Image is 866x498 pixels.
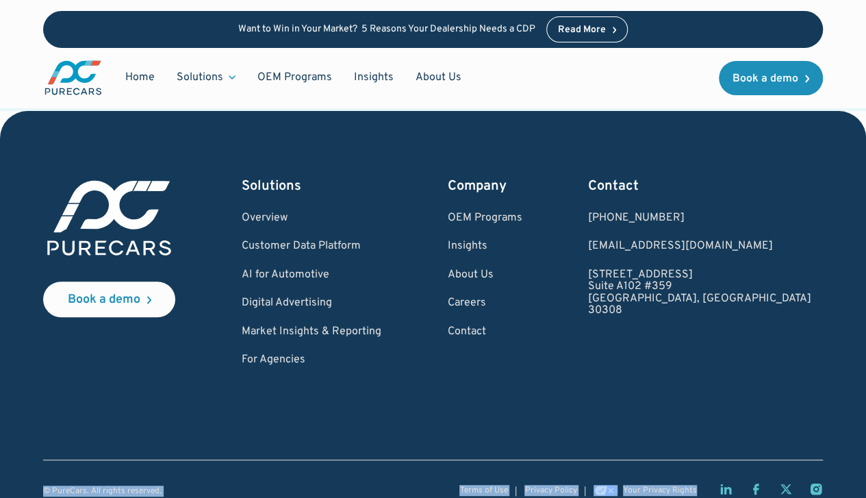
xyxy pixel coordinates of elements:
[43,487,162,496] div: © PureCars. All rights reserved.
[588,212,811,225] div: [PHONE_NUMBER]
[749,482,763,496] a: Facebook page
[166,64,246,90] div: Solutions
[242,269,381,282] a: AI for Automotive
[114,64,166,90] a: Home
[719,482,733,496] a: LinkedIn page
[43,59,103,97] img: purecars logo
[448,326,522,338] a: Contact
[588,269,811,317] a: [STREET_ADDRESS]Suite A102 #359[GEOGRAPHIC_DATA], [GEOGRAPHIC_DATA]30308
[43,177,175,260] img: purecars logo
[459,486,507,495] a: Terms of Use
[733,73,798,84] div: Book a demo
[779,482,793,496] a: Twitter X page
[242,297,381,310] a: Digital Advertising
[43,282,175,317] a: Book a demo
[594,486,696,496] a: Your Privacy Rights
[246,64,343,90] a: OEM Programs
[448,297,522,310] a: Careers
[448,212,522,225] a: OEM Programs
[623,486,697,495] div: Your Privacy Rights
[177,70,223,85] div: Solutions
[242,326,381,338] a: Market Insights & Reporting
[448,240,522,253] a: Insights
[558,25,606,35] div: Read More
[546,16,628,42] a: Read More
[448,269,522,282] a: About Us
[719,61,823,95] a: Book a demo
[68,294,140,306] div: Book a demo
[448,177,522,196] div: Company
[43,59,103,97] a: main
[405,64,472,90] a: About Us
[242,212,381,225] a: Overview
[588,177,811,196] div: Contact
[242,177,381,196] div: Solutions
[343,64,405,90] a: Insights
[588,240,811,253] a: Email us
[242,240,381,253] a: Customer Data Platform
[242,354,381,366] a: For Agencies
[238,24,535,36] p: Want to Win in Your Market? 5 Reasons Your Dealership Needs a CDP
[524,486,576,495] a: Privacy Policy
[809,482,823,496] a: Instagram page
